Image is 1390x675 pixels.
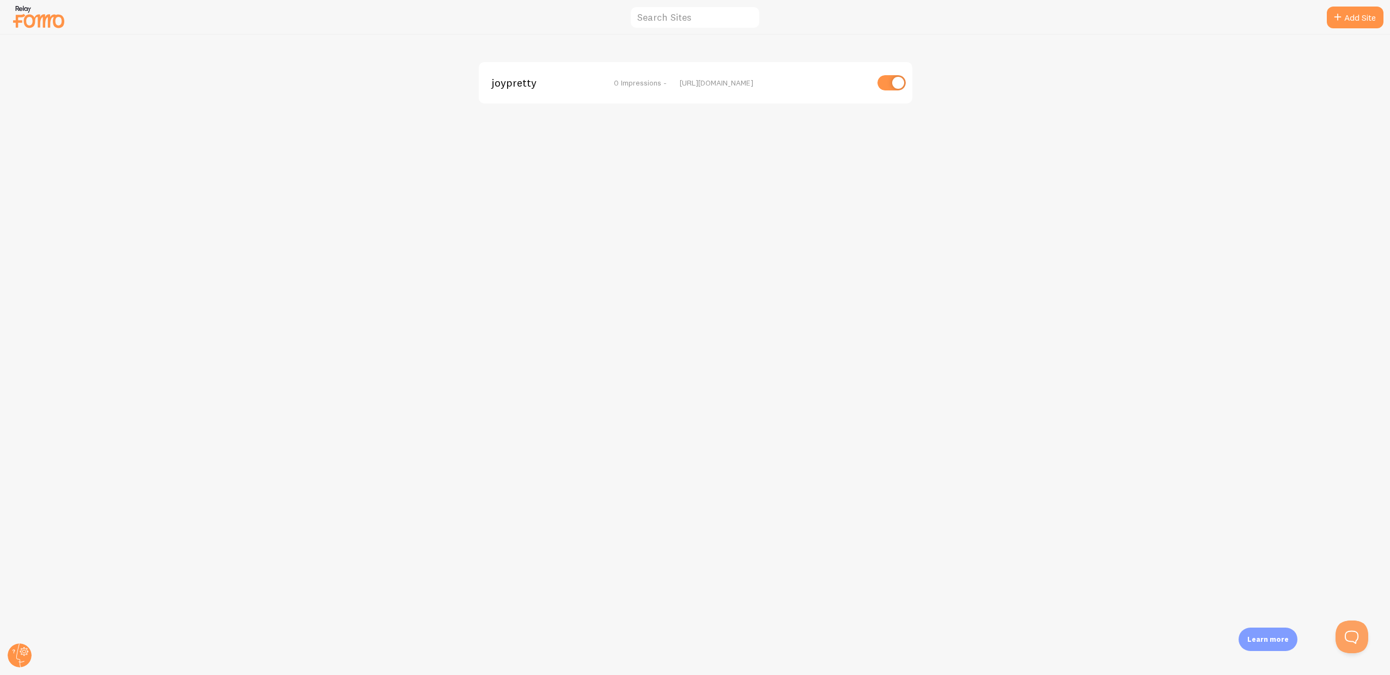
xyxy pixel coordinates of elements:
img: fomo-relay-logo-orange.svg [11,3,66,31]
span: joypretty [492,78,580,88]
div: Learn more [1239,628,1297,651]
div: [URL][DOMAIN_NAME] [680,78,868,88]
p: Learn more [1247,634,1289,644]
span: 0 Impressions - [614,78,667,88]
iframe: Help Scout Beacon - Open [1336,621,1368,653]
